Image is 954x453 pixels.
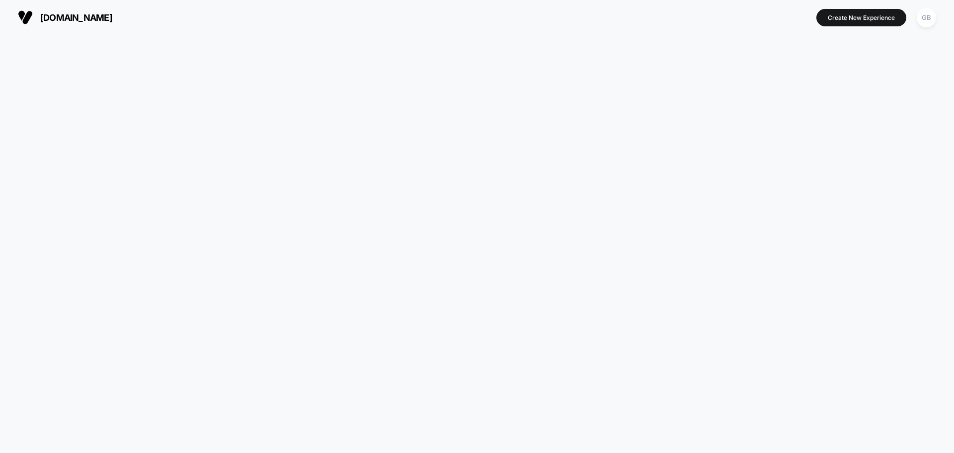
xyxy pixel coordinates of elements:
button: Create New Experience [816,9,906,26]
button: GB [914,7,939,28]
div: GB [917,8,936,27]
button: [DOMAIN_NAME] [15,9,115,25]
span: [DOMAIN_NAME] [40,12,112,23]
img: Visually logo [18,10,33,25]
